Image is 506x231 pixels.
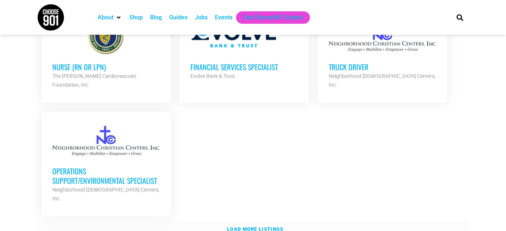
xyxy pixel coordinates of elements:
[179,7,309,91] a: Financial Services Specialist Evolve Bank & Trust
[190,62,298,72] h3: Financial Services Specialist
[215,13,232,22] a: Events
[190,73,235,79] strong: Evolve Bank & Trust
[169,13,187,22] a: Guides
[94,11,444,24] nav: Main nav
[41,7,171,100] a: Nurse (RN or LPN) The [PERSON_NAME] Cardiovascular Foundation, Inc.
[41,111,171,214] a: Operations Support/Environmental Specialist Neighborhood [DEMOGRAPHIC_DATA] Centers, Inc.
[454,11,466,23] div: Search
[329,62,436,72] h3: Truck Driver
[98,13,114,22] a: About
[129,13,143,22] a: Shop
[52,62,160,72] h3: Nurse (RN or LPN)
[195,13,208,22] a: Jobs
[318,7,447,100] a: Truck Driver Neighborhood [DEMOGRAPHIC_DATA] Centers, Inc.
[52,166,160,185] h3: Operations Support/Environmental Specialist
[52,187,159,201] strong: Neighborhood [DEMOGRAPHIC_DATA] Centers, Inc.
[94,11,126,24] div: About
[150,13,162,22] a: Blog
[329,73,436,88] strong: Neighborhood [DEMOGRAPHIC_DATA] Centers, Inc.
[52,73,137,88] strong: The [PERSON_NAME] Cardiovascular Foundation, Inc.
[243,13,303,22] a: Get Choose901 Emails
